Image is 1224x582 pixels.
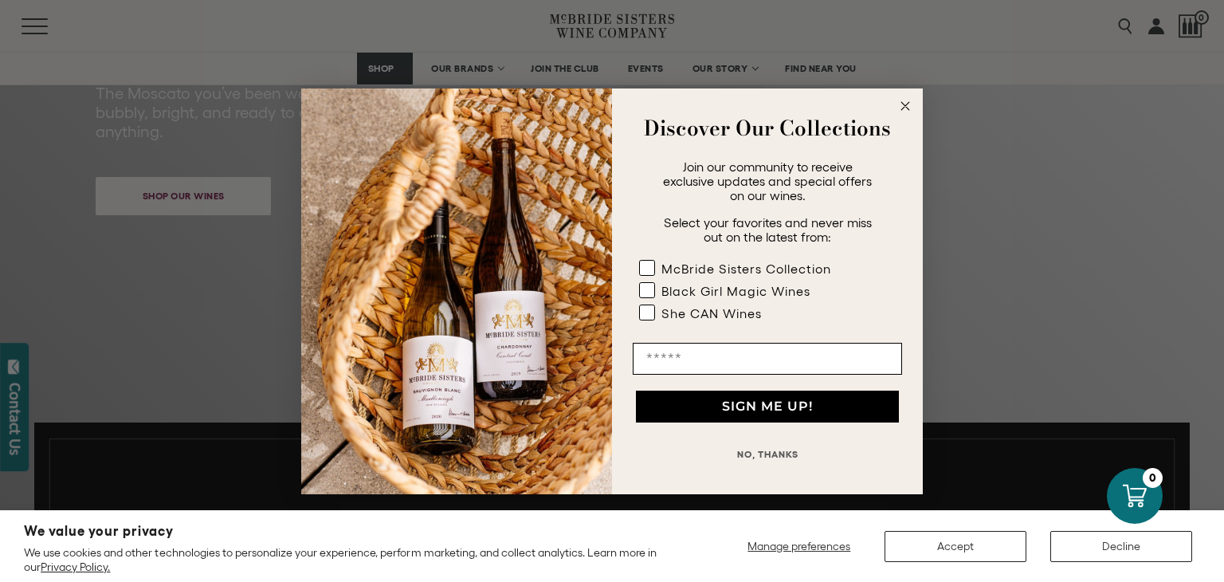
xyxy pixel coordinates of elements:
button: SIGN ME UP! [636,391,899,423]
input: Email [633,343,902,375]
span: Manage preferences [747,540,850,553]
h2: We value your privacy [24,525,679,538]
span: Select your favorites and never miss out on the latest from: [664,215,872,244]
div: McBride Sisters Collection [661,262,831,276]
p: We use cookies and other technologies to personalize your experience, perform marketing, and coll... [24,545,679,574]
a: Privacy Policy. [41,560,110,573]
button: Decline [1050,531,1192,562]
div: Black Girl Magic Wines [661,284,810,298]
span: Join our community to receive exclusive updates and special offers on our wines. [663,159,872,203]
button: Manage preferences [738,531,861,562]
img: 42653730-7e35-4af7-a99d-12bf478283cf.jpeg [301,88,612,494]
button: Accept [885,531,1026,562]
button: NO, THANKS [633,438,902,470]
strong: Discover Our Collections [644,112,891,144]
div: She CAN Wines [661,306,762,320]
div: 0 [1143,468,1163,488]
button: Close dialog [896,96,915,116]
